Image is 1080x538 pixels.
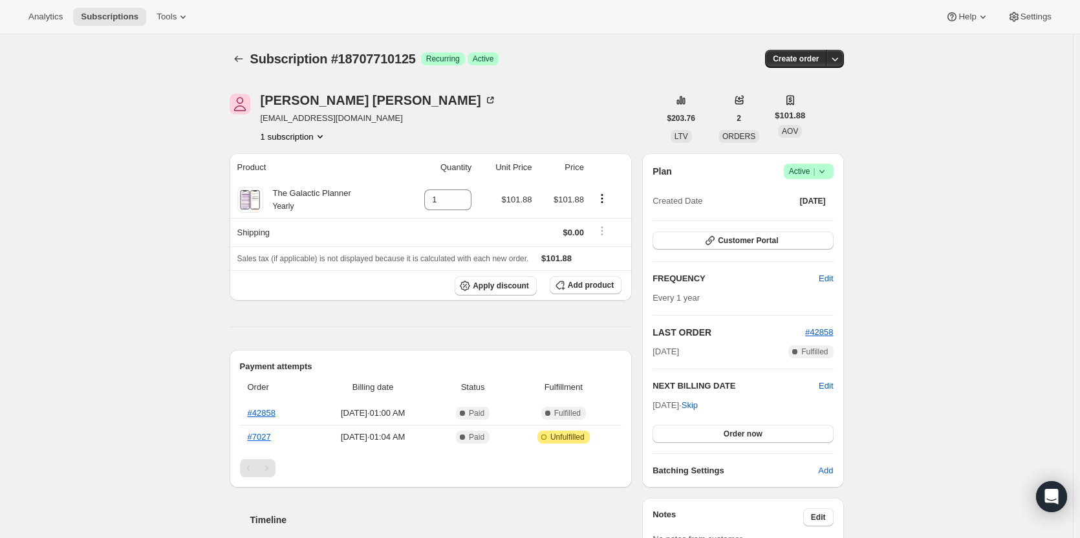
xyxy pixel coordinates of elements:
[653,380,819,393] h2: NEXT BILLING DATE
[149,8,197,26] button: Tools
[818,464,833,477] span: Add
[674,395,706,416] button: Skip
[563,228,584,237] span: $0.00
[240,373,310,402] th: Order
[513,381,614,394] span: Fulfillment
[653,400,698,410] span: [DATE] ·
[475,153,535,182] th: Unit Price
[724,429,762,439] span: Order now
[653,326,805,339] h2: LAST ORDER
[675,132,688,141] span: LTV
[230,94,250,114] span: Jonnette Pennington
[273,202,294,211] small: Yearly
[314,431,433,444] span: [DATE] · 01:04 AM
[653,464,818,477] h6: Batching Settings
[314,407,433,420] span: [DATE] · 01:00 AM
[473,281,529,291] span: Apply discount
[261,130,327,143] button: Product actions
[261,112,497,125] span: [EMAIL_ADDRESS][DOMAIN_NAME]
[782,127,798,136] span: AOV
[473,54,494,64] span: Active
[653,272,819,285] h2: FREQUENCY
[819,380,833,393] button: Edit
[958,12,976,22] span: Help
[813,166,815,177] span: |
[805,326,833,339] button: #42858
[469,432,484,442] span: Paid
[660,109,703,127] button: $203.76
[819,272,833,285] span: Edit
[550,432,585,442] span: Unfulfilled
[682,399,698,412] span: Skip
[811,268,841,289] button: Edit
[239,187,261,213] img: product img
[157,12,177,22] span: Tools
[426,54,460,64] span: Recurring
[810,460,841,481] button: Add
[653,425,833,443] button: Order now
[729,109,749,127] button: 2
[653,508,803,526] h3: Notes
[803,508,834,526] button: Edit
[667,113,695,124] span: $203.76
[773,54,819,64] span: Create order
[1036,481,1067,512] div: Open Intercom Messenger
[21,8,70,26] button: Analytics
[653,293,700,303] span: Every 1 year
[554,408,581,418] span: Fulfilled
[541,253,572,263] span: $101.88
[250,513,632,526] h2: Timeline
[718,235,778,246] span: Customer Portal
[248,408,275,418] a: #42858
[765,50,826,68] button: Create order
[938,8,997,26] button: Help
[592,191,612,206] button: Product actions
[536,153,588,182] th: Price
[805,327,833,337] a: #42858
[81,12,138,22] span: Subscriptions
[237,254,529,263] span: Sales tax (if applicable) is not displayed because it is calculated with each new order.
[653,231,833,250] button: Customer Portal
[73,8,146,26] button: Subscriptions
[1000,8,1059,26] button: Settings
[722,132,755,141] span: ORDERS
[440,381,506,394] span: Status
[592,224,612,238] button: Shipping actions
[775,109,805,122] span: $101.88
[250,52,416,66] span: Subscription #18707710125
[28,12,63,22] span: Analytics
[263,187,351,213] div: The Galactic Planner
[554,195,584,204] span: $101.88
[800,196,826,206] span: [DATE]
[801,347,828,357] span: Fulfilled
[653,195,702,208] span: Created Date
[455,276,537,296] button: Apply discount
[792,192,834,210] button: [DATE]
[240,360,622,373] h2: Payment attempts
[314,381,433,394] span: Billing date
[502,195,532,204] span: $101.88
[737,113,741,124] span: 2
[248,432,271,442] a: #7027
[261,94,497,107] div: [PERSON_NAME] [PERSON_NAME]
[568,280,614,290] span: Add product
[653,345,679,358] span: [DATE]
[653,165,672,178] h2: Plan
[230,50,248,68] button: Subscriptions
[230,153,401,182] th: Product
[469,408,484,418] span: Paid
[811,512,826,522] span: Edit
[401,153,476,182] th: Quantity
[1021,12,1052,22] span: Settings
[240,459,622,477] nav: Pagination
[789,165,828,178] span: Active
[550,276,621,294] button: Add product
[230,218,401,246] th: Shipping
